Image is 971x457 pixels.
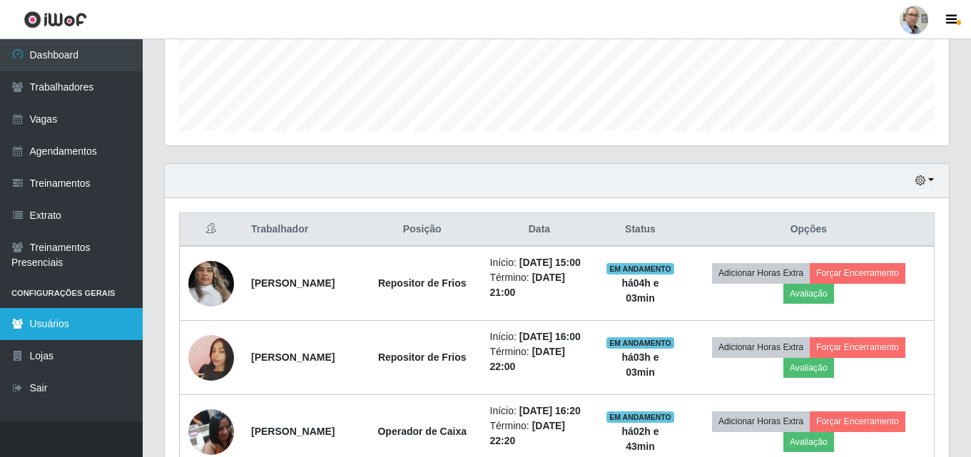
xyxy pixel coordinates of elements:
[490,270,589,300] li: Término:
[490,404,589,419] li: Início:
[712,411,810,431] button: Adicionar Horas Extra
[606,263,674,274] span: EM ANDAMENTO
[188,317,234,399] img: 1751751673457.jpeg
[243,213,363,247] th: Trabalhador
[783,358,834,378] button: Avaliação
[621,277,659,304] strong: há 04 h e 03 min
[783,432,834,452] button: Avaliação
[378,351,467,363] strong: Repositor de Frios
[810,263,905,283] button: Forçar Encerramento
[363,213,482,247] th: Posição
[251,351,335,363] strong: [PERSON_NAME]
[490,344,589,374] li: Término:
[810,411,905,431] button: Forçar Encerramento
[188,253,234,314] img: 1744396836120.jpeg
[519,331,581,342] time: [DATE] 16:00
[490,419,589,448] li: Término:
[683,213,935,247] th: Opções
[712,263,810,283] button: Adicionar Horas Extra
[783,284,834,304] button: Avaliação
[810,337,905,357] button: Forçar Encerramento
[606,337,674,349] span: EM ANDAMENTO
[377,426,467,437] strong: Operador de Caixa
[251,277,335,289] strong: [PERSON_NAME]
[378,277,467,289] strong: Repositor de Frios
[606,411,674,423] span: EM ANDAMENTO
[621,351,659,378] strong: há 03 h e 03 min
[490,255,589,270] li: Início:
[482,213,598,247] th: Data
[251,426,335,437] strong: [PERSON_NAME]
[712,337,810,357] button: Adicionar Horas Extra
[490,329,589,344] li: Início:
[597,213,683,247] th: Status
[519,257,581,268] time: [DATE] 15:00
[519,405,581,416] time: [DATE] 16:20
[621,426,659,452] strong: há 02 h e 43 min
[24,11,87,29] img: CoreUI Logo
